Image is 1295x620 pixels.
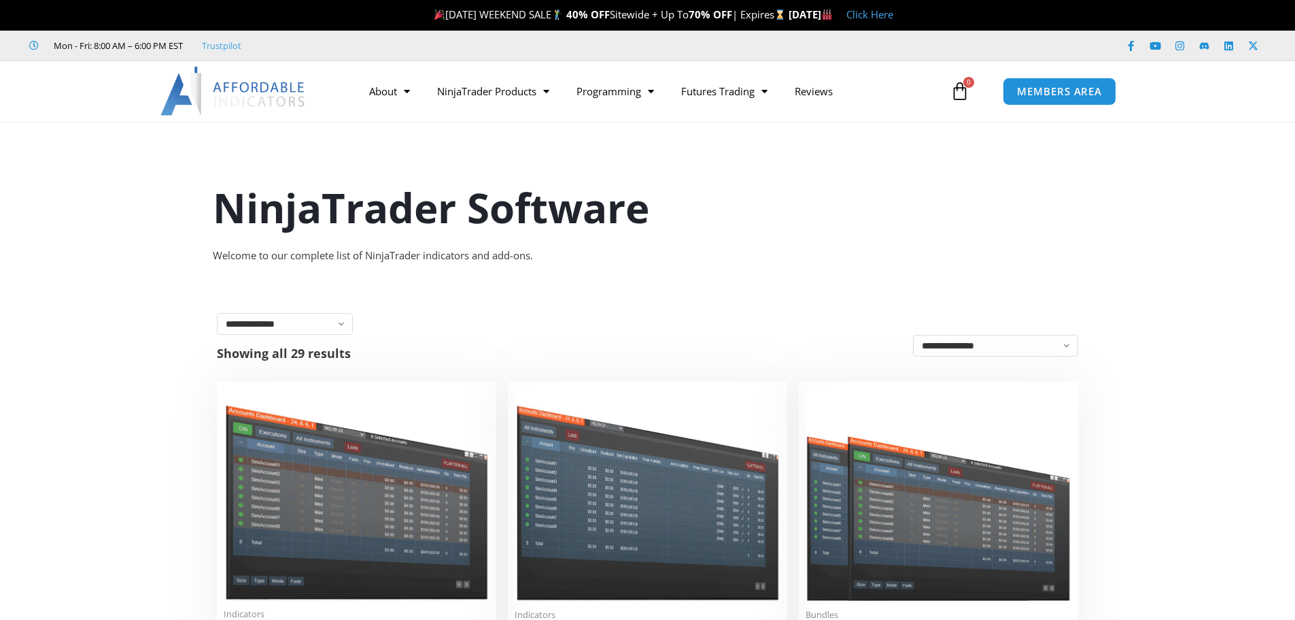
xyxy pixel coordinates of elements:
img: Accounts Dashboard Suite [806,389,1071,601]
a: Trustpilot [202,37,241,54]
img: 🎉 [434,10,445,20]
a: Programming [563,76,668,107]
img: 🏌️‍♂️ [552,10,562,20]
a: About [356,76,424,107]
nav: Menu [356,76,947,107]
strong: 70% OFF [689,7,732,21]
div: Welcome to our complete list of NinjaTrader indicators and add-ons. [213,246,1083,265]
img: Duplicate Account Actions [224,389,489,600]
h1: NinjaTrader Software [213,179,1083,236]
strong: 40% OFF [566,7,610,21]
span: [DATE] WEEKEND SALE Sitewide + Up To | Expires [431,7,788,21]
a: Reviews [781,76,846,107]
a: 0 [930,71,990,111]
a: Futures Trading [668,76,781,107]
a: MEMBERS AREA [1003,78,1116,105]
strong: [DATE] [789,7,833,21]
a: Click Here [846,7,893,21]
span: 0 [963,77,974,88]
p: Showing all 29 results [217,347,351,359]
img: LogoAI | Affordable Indicators – NinjaTrader [160,67,307,116]
select: Shop order [913,335,1078,357]
img: ⌛ [775,10,785,20]
a: NinjaTrader Products [424,76,563,107]
img: 🏭 [822,10,832,20]
span: Mon - Fri: 8:00 AM – 6:00 PM EST [50,37,183,54]
img: Account Risk Manager [515,389,780,600]
span: MEMBERS AREA [1017,86,1102,97]
span: Indicators [224,608,489,620]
